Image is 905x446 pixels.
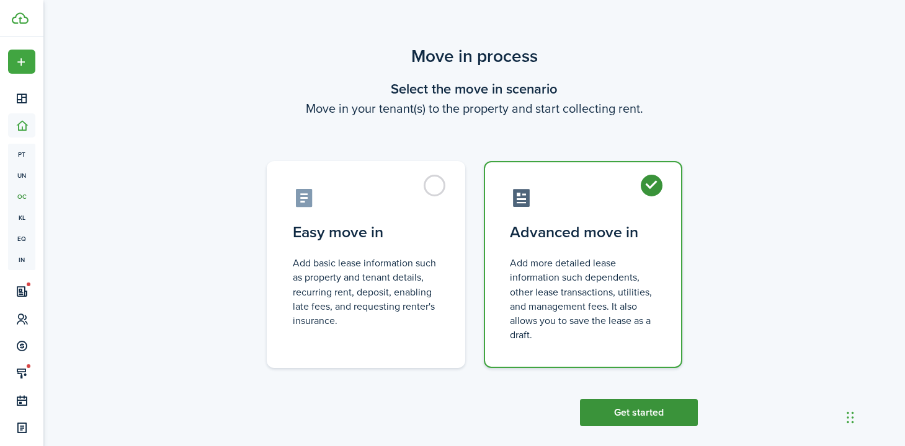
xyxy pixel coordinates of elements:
[580,399,698,426] button: Get started
[8,249,35,270] a: in
[293,221,439,243] control-radio-card-title: Easy move in
[843,387,905,446] iframe: Chat Widget
[8,165,35,186] a: un
[251,79,698,99] wizard-step-header-title: Select the move in scenario
[8,228,35,249] a: eq
[510,221,656,243] control-radio-card-title: Advanced move in
[8,207,35,228] a: kl
[293,256,439,328] control-radio-card-description: Add basic lease information such as property and tenant details, recurring rent, deposit, enablin...
[8,186,35,207] a: oc
[251,99,698,118] wizard-step-header-description: Move in your tenant(s) to the property and start collecting rent.
[8,144,35,165] a: pt
[510,256,656,342] control-radio-card-description: Add more detailed lease information such dependents, other lease transactions, utilities, and man...
[847,399,854,436] div: Drag
[12,12,29,24] img: TenantCloud
[251,43,698,69] scenario-title: Move in process
[8,50,35,74] button: Open menu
